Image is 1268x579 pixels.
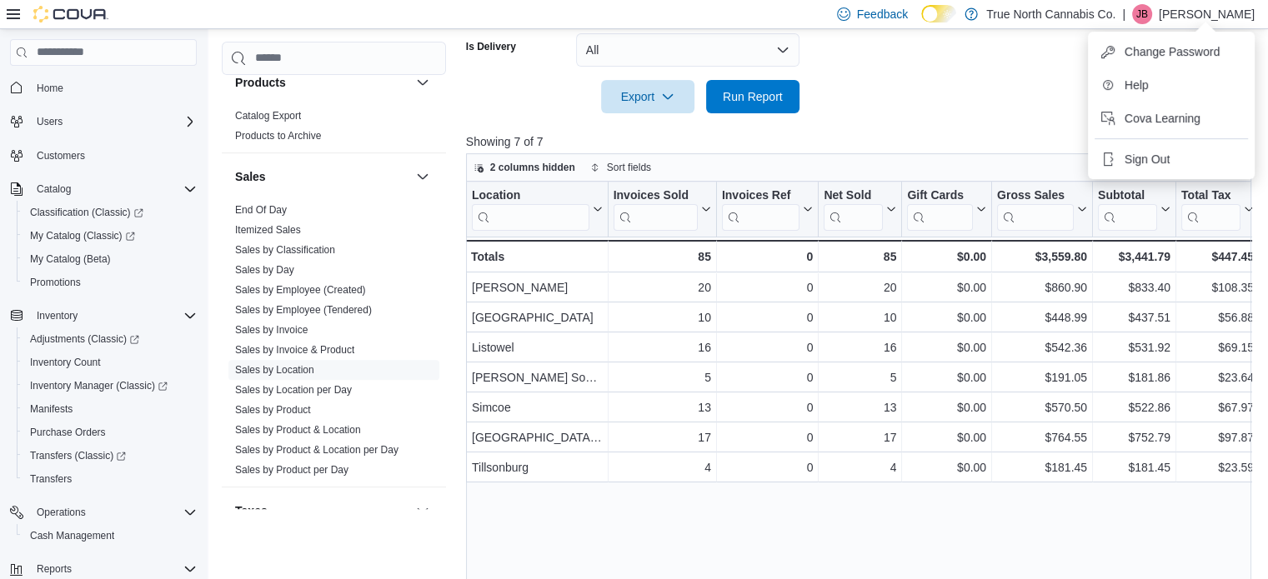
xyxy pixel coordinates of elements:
[23,329,197,349] span: Adjustments (Classic)
[23,202,150,222] a: Classification (Classic)
[1181,187,1240,203] div: Total Tax
[613,187,697,203] div: Invoices Sold
[235,464,348,476] a: Sales by Product per Day
[235,263,294,277] span: Sales by Day
[997,337,1087,357] div: $542.36
[601,80,694,113] button: Export
[23,352,197,372] span: Inventory Count
[235,168,409,185] button: Sales
[17,524,203,547] button: Cash Management
[986,4,1115,24] p: True North Cannabis Co.
[706,80,799,113] button: Run Report
[23,376,197,396] span: Inventory Manager (Classic)
[30,426,106,439] span: Purchase Orders
[722,367,813,387] div: 0
[23,446,133,466] a: Transfers (Classic)
[1181,337,1254,357] div: $69.15
[30,529,114,542] span: Cash Management
[3,177,203,201] button: Catalog
[17,327,203,351] a: Adjustments (Classic)
[907,337,986,357] div: $0.00
[1181,427,1254,447] div: $97.87
[613,397,710,417] div: 13
[1095,38,1248,65] button: Change Password
[33,6,108,22] img: Cova
[222,106,446,152] div: Products
[1125,151,1170,167] span: Sign Out
[23,352,108,372] a: Inventory Count
[235,110,301,122] a: Catalog Export
[23,399,79,419] a: Manifests
[613,457,710,477] div: 4
[3,501,203,524] button: Operations
[17,397,203,421] button: Manifests
[235,223,301,237] span: Itemized Sales
[613,187,710,230] button: Invoices Sold
[907,187,973,203] div: Gift Cards
[472,307,603,327] div: [GEOGRAPHIC_DATA]
[824,187,883,230] div: Net Sold
[1098,367,1170,387] div: $181.86
[17,271,203,294] button: Promotions
[37,149,85,162] span: Customers
[235,323,308,337] span: Sales by Invoice
[235,463,348,477] span: Sales by Product per Day
[722,337,813,357] div: 0
[907,187,986,230] button: Gift Cards
[466,40,516,53] label: Is Delivery
[235,203,287,217] span: End Of Day
[613,337,710,357] div: 16
[413,501,433,521] button: Taxes
[413,72,433,92] button: Products
[235,383,352,397] span: Sales by Location per Day
[30,77,197,98] span: Home
[23,226,142,246] a: My Catalog (Classic)
[30,449,126,462] span: Transfers (Classic)
[997,367,1087,387] div: $191.05
[1181,367,1254,387] div: $23.64
[472,337,603,357] div: Listowel
[235,109,301,122] span: Catalog Export
[235,74,409,91] button: Products
[472,187,589,230] div: Location
[17,374,203,397] a: Inventory Manager (Classic)
[37,562,72,576] span: Reports
[1181,457,1254,477] div: $23.59
[1159,4,1255,24] p: [PERSON_NAME]
[23,226,197,246] span: My Catalog (Classic)
[1181,187,1254,230] button: Total Tax
[30,402,73,416] span: Manifests
[907,277,986,297] div: $0.00
[17,224,203,247] a: My Catalog (Classic)
[235,502,409,519] button: Taxes
[472,187,589,203] div: Location
[611,80,684,113] span: Export
[23,422,113,442] a: Purchase Orders
[235,404,311,416] a: Sales by Product
[235,363,314,377] span: Sales by Location
[997,397,1087,417] div: $570.50
[1125,43,1220,60] span: Change Password
[30,179,78,199] button: Catalog
[907,187,973,230] div: Gift Card Sales
[1098,337,1170,357] div: $531.92
[1098,247,1170,267] div: $3,441.79
[30,78,70,98] a: Home
[1098,397,1170,417] div: $522.86
[907,427,986,447] div: $0.00
[235,283,366,297] span: Sales by Employee (Created)
[3,143,203,167] button: Customers
[23,469,78,489] a: Transfers
[235,424,361,436] a: Sales by Product & Location
[3,76,203,100] button: Home
[23,376,174,396] a: Inventory Manager (Classic)
[30,559,78,579] button: Reports
[907,367,986,387] div: $0.00
[235,264,294,276] a: Sales by Day
[235,344,354,356] a: Sales by Invoice & Product
[722,307,813,327] div: 0
[37,82,63,95] span: Home
[235,304,372,316] a: Sales by Employee (Tendered)
[824,187,883,203] div: Net Sold
[17,444,203,467] a: Transfers (Classic)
